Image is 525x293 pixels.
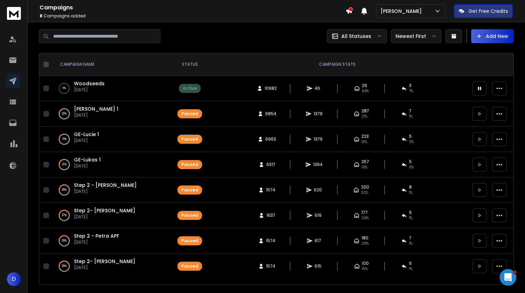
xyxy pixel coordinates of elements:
[361,139,367,145] span: 16 %
[313,162,323,167] span: 1364
[52,76,173,101] td: 0%Woodseeds[DATE]
[454,4,513,18] button: Get Free Credits
[409,114,412,119] span: 1 %
[62,263,67,270] p: 39 %
[7,272,21,286] button: D
[265,136,276,142] span: 6963
[409,184,412,190] span: 8
[74,258,135,265] a: Step 2- [PERSON_NAME]
[315,213,322,218] span: 619
[391,29,441,43] button: Newest First
[74,189,137,194] p: [DATE]
[181,136,198,142] div: Paused
[409,215,412,221] span: 1 %
[74,80,105,87] a: Woodseeds
[173,53,206,76] th: STATUS
[181,213,198,218] div: Paused
[409,266,412,272] span: 1 %
[265,111,276,117] span: 6854
[74,239,119,245] p: [DATE]
[62,187,67,193] p: 39 %
[181,111,198,117] div: Paused
[52,127,173,152] td: 19%GE-Lucie 1[DATE]
[183,86,197,91] div: Active
[409,139,414,145] span: 0 %
[52,228,173,254] td: 39%Step 2 - Petra APF[DATE]
[409,241,412,246] span: 1 %
[409,210,412,215] span: 6
[362,266,368,272] span: 16 %
[500,269,516,286] iframe: Intercom live chat
[409,159,412,165] span: 5
[314,136,323,142] span: 1379
[74,232,119,239] a: Step 2 - Petra APF
[7,7,21,20] img: logo
[74,131,99,138] a: GE-Lucie 1
[341,33,371,40] p: All Statuses
[361,241,369,246] span: 29 %
[62,110,67,117] p: 20 %
[265,86,277,91] span: 10982
[362,261,369,266] span: 100
[52,177,173,203] td: 39%Step 2 - [PERSON_NAME][DATE]
[266,213,275,218] span: 1637
[62,85,66,92] p: 0 %
[361,210,368,215] span: 177
[361,134,369,139] span: 223
[266,238,275,244] span: 1574
[315,86,322,91] span: 46
[361,114,367,119] span: 21 %
[314,111,323,117] span: 1379
[468,8,508,15] p: Get Free Credits
[52,53,173,76] th: CAMPAIGN NAME
[181,187,198,193] div: Paused
[74,138,99,143] p: [DATE]
[74,112,118,118] p: [DATE]
[181,263,198,269] div: Paused
[62,237,67,244] p: 39 %
[409,83,411,88] span: 3
[40,13,42,19] span: 8
[74,105,118,112] a: [PERSON_NAME] 1
[361,165,367,170] span: 19 %
[409,134,412,139] span: 5
[74,87,105,93] p: [DATE]
[362,83,367,88] span: 29
[315,238,322,244] span: 617
[266,263,275,269] span: 1574
[409,261,412,266] span: 6
[361,159,369,165] span: 257
[409,235,411,241] span: 7
[74,156,101,163] a: GE-Lukas 1
[52,254,173,279] td: 39%Step 2- [PERSON_NAME][DATE]
[181,238,198,244] div: Paused
[62,136,67,143] p: 19 %
[409,108,411,114] span: 7
[52,203,173,228] td: 37%Step 2- [PERSON_NAME][DATE]
[361,108,369,114] span: 287
[62,212,67,219] p: 37 %
[74,265,135,270] p: [DATE]
[381,8,425,15] p: [PERSON_NAME]
[361,215,369,221] span: 29 %
[266,162,275,167] span: 6317
[409,190,412,196] span: 1 %
[74,182,137,189] a: Step 2 - [PERSON_NAME]
[206,53,468,76] th: CAMPAIGN STATS
[40,13,345,19] p: Campaigns added
[361,184,369,190] span: 200
[361,190,368,196] span: 32 %
[74,207,135,214] a: Step 2- [PERSON_NAME]
[52,101,173,127] td: 20%[PERSON_NAME] 1[DATE]
[62,161,67,168] p: 21 %
[409,88,413,94] span: 7 %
